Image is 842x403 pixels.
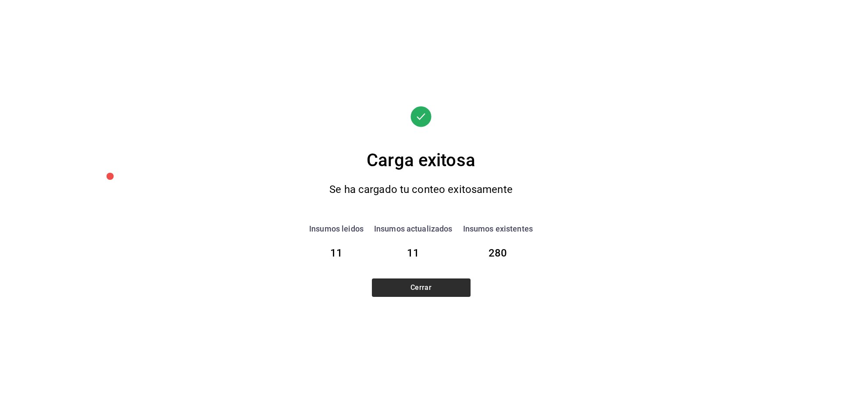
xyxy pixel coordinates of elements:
div: Se ha cargado tu conteo exitosamente [307,181,535,199]
div: Insumos actualizados [374,223,453,235]
div: 280 [463,245,533,261]
div: Carga exitosa [289,147,553,174]
button: Cerrar [372,278,471,297]
div: Insumos leidos [309,223,364,235]
div: 11 [309,245,364,261]
div: Insumos existentes [463,223,533,235]
div: 11 [374,245,453,261]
